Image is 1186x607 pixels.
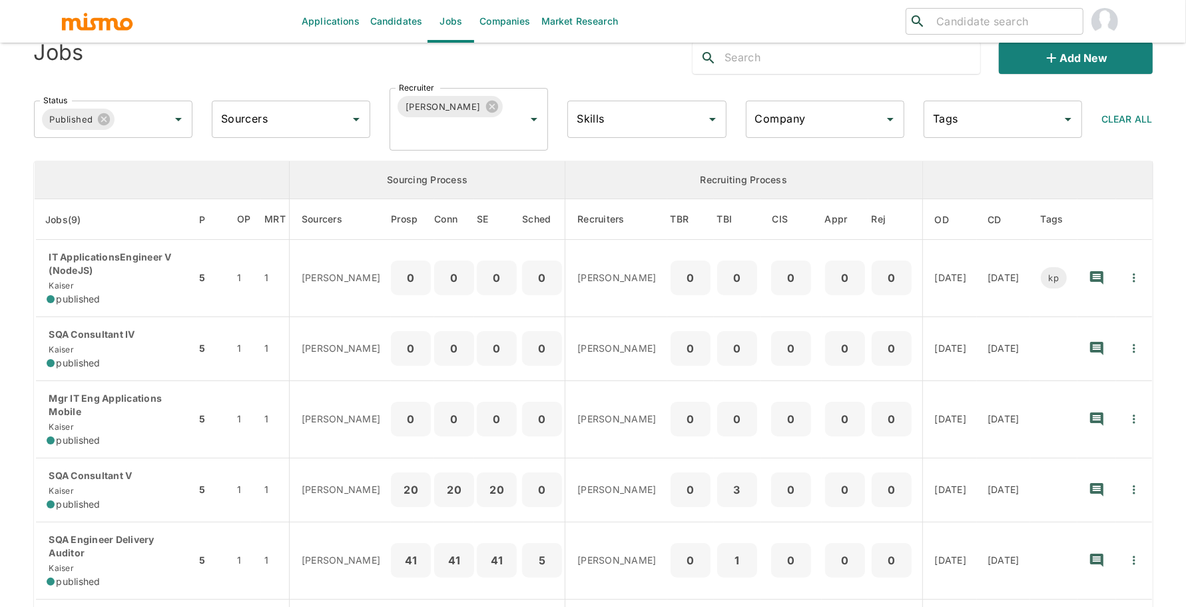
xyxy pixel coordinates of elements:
[868,199,923,240] th: Rejected
[226,522,262,599] td: 1
[1030,199,1078,240] th: Tags
[1081,332,1113,364] button: recent-notes
[440,480,469,499] p: 20
[57,434,101,447] span: published
[527,551,557,570] p: 5
[577,342,656,355] p: [PERSON_NAME]
[290,161,565,199] th: Sourcing Process
[47,344,75,354] span: Kaiser
[47,422,75,432] span: Kaiser
[440,551,469,570] p: 41
[42,112,101,127] span: Published
[261,199,289,240] th: Market Research Total
[440,269,469,287] p: 0
[1081,544,1113,576] button: recent-notes
[999,42,1152,74] button: Add new
[922,240,977,317] td: [DATE]
[1119,263,1149,293] button: Quick Actions
[47,251,186,277] p: IT ApplicationsEngineer V (NodeJS)
[47,563,75,573] span: Kaiser
[725,47,980,69] input: Search
[43,95,67,106] label: Status
[977,458,1030,522] td: [DATE]
[57,356,101,370] span: published
[47,281,75,291] span: Kaiser
[226,380,262,458] td: 1
[196,199,226,240] th: Priority
[723,480,752,499] p: 3
[723,410,752,428] p: 0
[676,480,705,499] p: 0
[565,199,667,240] th: Recruiters
[977,522,1030,599] td: [DATE]
[881,110,900,129] button: Open
[877,339,906,358] p: 0
[519,199,565,240] th: Sched
[396,551,426,570] p: 41
[776,480,806,499] p: 0
[47,486,75,496] span: Kaiser
[47,392,186,418] p: Mgr IT Eng Applications Mobile
[822,199,868,240] th: Approved
[830,410,860,428] p: 0
[34,39,84,66] h4: Jobs
[577,554,656,567] p: [PERSON_NAME]
[57,498,101,511] span: published
[396,480,426,499] p: 20
[169,110,188,129] button: Open
[1119,334,1149,363] button: Quick Actions
[302,342,380,355] p: [PERSON_NAME]
[977,380,1030,458] td: [DATE]
[42,109,115,130] div: Published
[931,12,1077,31] input: Candidate search
[1081,262,1113,294] button: recent-notes
[714,199,760,240] th: To Be Interviewed
[261,522,289,599] td: 1
[922,316,977,380] td: [DATE]
[693,42,725,74] button: search
[977,199,1030,240] th: Created At
[261,458,289,522] td: 1
[196,380,226,458] td: 5
[577,412,656,426] p: [PERSON_NAME]
[776,551,806,570] p: 0
[565,161,922,199] th: Recruiting Process
[703,110,722,129] button: Open
[47,328,186,341] p: SQA Consultant IV
[482,480,511,499] p: 20
[1059,110,1077,129] button: Open
[776,339,806,358] p: 0
[527,480,557,499] p: 0
[396,410,426,428] p: 0
[45,212,99,228] span: Jobs(9)
[200,212,223,228] span: P
[723,551,752,570] p: 1
[226,240,262,317] td: 1
[196,458,226,522] td: 5
[482,551,511,570] p: 41
[440,410,469,428] p: 0
[196,316,226,380] td: 5
[676,551,705,570] p: 0
[226,458,262,522] td: 1
[977,240,1030,317] td: [DATE]
[877,551,906,570] p: 0
[440,339,469,358] p: 0
[977,316,1030,380] td: [DATE]
[667,199,714,240] th: To Be Reviewed
[261,316,289,380] td: 1
[1119,475,1149,504] button: Quick Actions
[922,458,977,522] td: [DATE]
[482,269,511,287] p: 0
[877,269,906,287] p: 0
[391,199,434,240] th: Prospects
[399,82,434,93] label: Recruiter
[1091,8,1118,35] img: Daniela Zito
[196,240,226,317] td: 5
[57,575,101,588] span: published
[290,199,392,240] th: Sourcers
[61,11,134,31] img: logo
[676,339,705,358] p: 0
[830,551,860,570] p: 0
[577,483,656,496] p: [PERSON_NAME]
